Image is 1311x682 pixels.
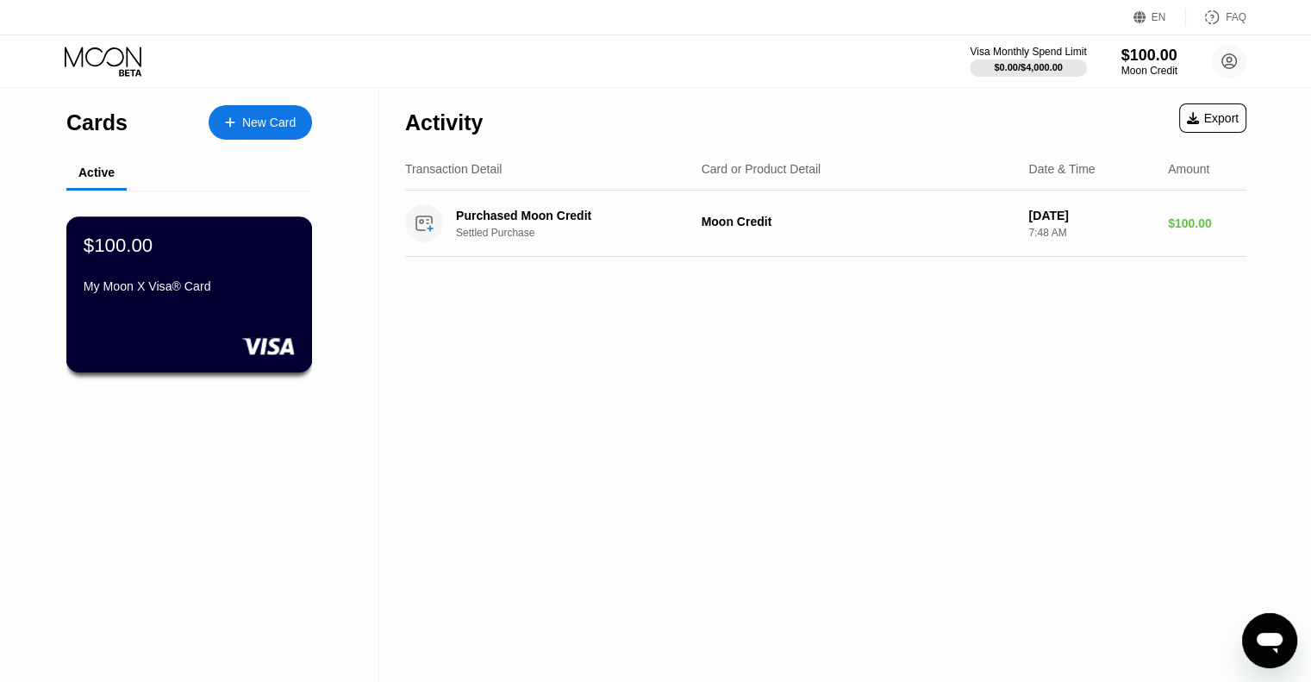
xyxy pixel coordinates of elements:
[405,191,1246,257] div: Purchased Moon CreditSettled PurchaseMoon Credit[DATE]7:48 AM$100.00
[970,46,1086,77] div: Visa Monthly Spend Limit$0.00/$4,000.00
[1179,103,1246,133] div: Export
[78,166,115,179] div: Active
[1168,162,1209,176] div: Amount
[1133,9,1186,26] div: EN
[1186,9,1246,26] div: FAQ
[1121,47,1177,65] div: $100.00
[84,234,153,256] div: $100.00
[1152,11,1166,23] div: EN
[1121,65,1177,77] div: Moon Credit
[209,105,312,140] div: New Card
[702,162,821,176] div: Card or Product Detail
[456,209,692,222] div: Purchased Moon Credit
[1121,47,1177,77] div: $100.00Moon Credit
[1028,209,1154,222] div: [DATE]
[1028,227,1154,239] div: 7:48 AM
[456,227,710,239] div: Settled Purchase
[405,110,483,135] div: Activity
[1028,162,1095,176] div: Date & Time
[242,116,296,130] div: New Card
[67,217,311,372] div: $100.00My Moon X Visa® Card
[702,215,1015,228] div: Moon Credit
[1226,11,1246,23] div: FAQ
[970,46,1086,58] div: Visa Monthly Spend Limit
[1168,216,1246,230] div: $100.00
[66,110,128,135] div: Cards
[405,162,502,176] div: Transaction Detail
[1187,111,1239,125] div: Export
[1242,613,1297,668] iframe: 启动消息传送窗口的按钮
[84,279,295,293] div: My Moon X Visa® Card
[994,62,1063,72] div: $0.00 / $4,000.00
